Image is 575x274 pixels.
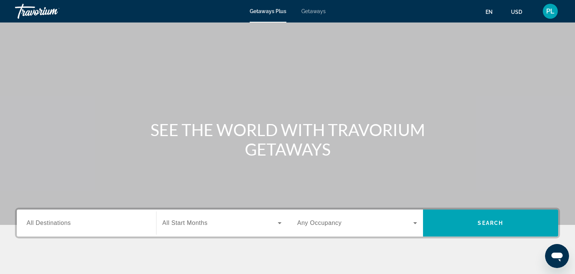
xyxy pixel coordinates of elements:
[250,8,286,14] a: Getaways Plus
[27,220,71,226] span: All Destinations
[486,9,493,15] span: en
[545,244,569,268] iframe: Bouton de lancement de la fenêtre de messagerie
[546,7,554,15] span: PL
[15,1,90,21] a: Travorium
[297,220,342,226] span: Any Occupancy
[486,6,500,17] button: Change language
[541,3,560,19] button: User Menu
[423,210,559,237] button: Search
[301,8,326,14] a: Getaways
[511,6,529,17] button: Change currency
[478,220,503,226] span: Search
[147,120,428,159] h1: SEE THE WORLD WITH TRAVORIUM GETAWAYS
[511,9,522,15] span: USD
[27,219,146,228] input: Select destination
[162,220,208,226] span: All Start Months
[17,210,558,237] div: Search widget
